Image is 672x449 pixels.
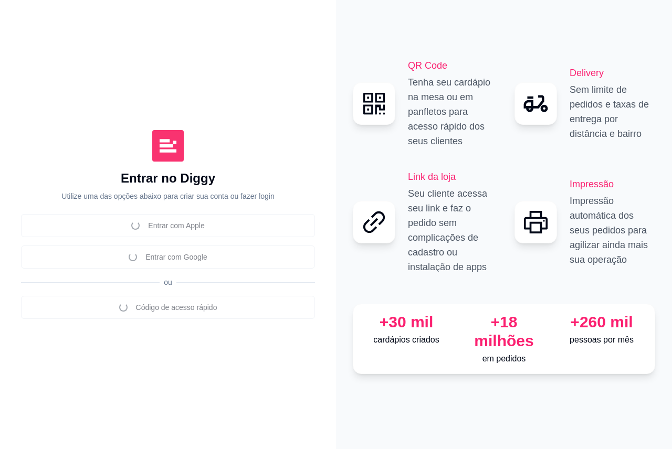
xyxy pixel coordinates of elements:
p: Tenha seu cardápio na mesa ou em panfletos para acesso rápido dos seus clientes [408,75,493,148]
p: pessoas por mês [557,334,646,346]
h2: Delivery [570,66,655,80]
h1: Entrar no Diggy [121,170,215,187]
p: Utilize uma das opções abaixo para criar sua conta ou fazer login [61,191,274,201]
div: +260 mil [557,313,646,332]
div: +30 mil [362,313,451,332]
h2: Impressão [570,177,655,191]
p: Sem limite de pedidos e taxas de entrega por distância e bairro [570,82,655,141]
span: ou [160,278,176,286]
div: +18 milhões [459,313,549,350]
p: Impressão automática dos seus pedidos para agilizar ainda mais sua operação [570,194,655,267]
p: em pedidos [459,352,549,365]
p: cardápios criados [362,334,451,346]
img: Diggy [152,130,184,162]
p: Seu cliente acessa seu link e faz o pedido sem complicações de cadastro ou instalação de apps [408,186,493,274]
h2: QR Code [408,58,493,73]
h2: Link da loja [408,169,493,184]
